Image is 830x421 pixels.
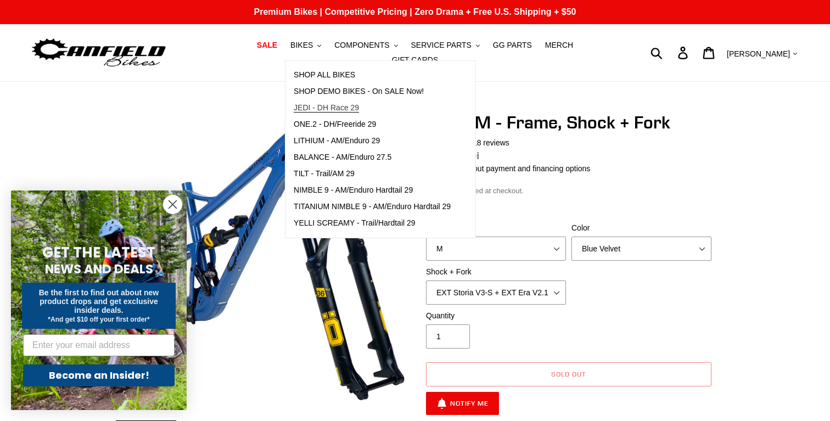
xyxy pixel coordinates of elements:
[257,41,277,50] span: SALE
[294,103,359,113] span: JEDI - DH Race 29
[285,100,459,116] a: JEDI - DH Race 29
[545,41,573,50] span: MERCH
[294,120,376,129] span: ONE.2 - DH/Freeride 29
[540,38,579,53] a: MERCH
[48,316,149,323] span: *And get $10 off your first order*
[30,36,167,70] img: Canfield Bikes
[294,153,391,162] span: BALANCE - AM/Enduro 27.5
[294,169,355,178] span: TILT - Trail/AM 29
[285,199,459,215] a: TITANIUM NIMBLE 9 - AM/Enduro Hardtail 29
[487,38,537,53] a: GG PARTS
[423,186,714,197] div: calculated at checkout.
[45,260,153,278] span: NEWS AND DEALS
[294,218,416,228] span: YELLI SCREAMY - Trail/Hardtail 29
[285,83,459,100] a: SHOP DEMO BIKES - On SALE Now!
[426,310,566,322] label: Quantity
[251,38,283,53] a: SALE
[294,186,413,195] span: NIMBLE 9 - AM/Enduro Hardtail 29
[23,334,175,356] input: Enter your email address
[334,41,389,50] span: COMPONENTS
[426,266,566,278] label: Shock + Fork
[39,288,159,315] span: Be the first to find out about new product drops and get exclusive insider deals.
[285,149,459,166] a: BALANCE - AM/Enduro 27.5
[423,112,714,133] h1: LITHIUM - Frame, Shock + Fork
[285,166,459,182] a: TILT - Trail/AM 29
[473,138,509,147] span: 18 reviews
[426,362,711,386] button: Sold out
[294,202,451,211] span: TITANIUM NIMBLE 9 - AM/Enduro Hardtail 29
[493,41,532,50] span: GG PARTS
[423,164,590,173] a: Learn more about payment and financing options
[290,41,313,50] span: BIKES
[285,67,459,83] a: SHOP ALL BIKES
[163,195,182,214] button: Close dialog
[294,87,424,96] span: SHOP DEMO BIKES - On SALE Now!
[426,392,499,415] button: Notify Me
[285,116,459,133] a: ONE.2 - DH/Freeride 29
[405,38,485,53] button: SERVICE PARTS
[411,41,471,50] span: SERVICE PARTS
[426,222,566,234] label: Size
[285,182,459,199] a: NIMBLE 9 - AM/Enduro Hardtail 29
[392,55,439,65] span: GIFT CARDS
[42,243,155,262] span: GET THE LATEST
[571,222,711,234] label: Color
[285,38,327,53] button: BIKES
[551,370,586,378] span: Sold out
[657,41,685,65] input: Search
[294,136,380,145] span: LITHIUM - AM/Enduro 29
[285,215,459,232] a: YELLI SCREAMY - Trail/Hardtail 29
[23,364,175,386] button: Become an Insider!
[329,38,403,53] button: COMPONENTS
[294,70,355,80] span: SHOP ALL BIKES
[285,133,459,149] a: LITHIUM - AM/Enduro 29
[386,53,444,68] a: GIFT CARDS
